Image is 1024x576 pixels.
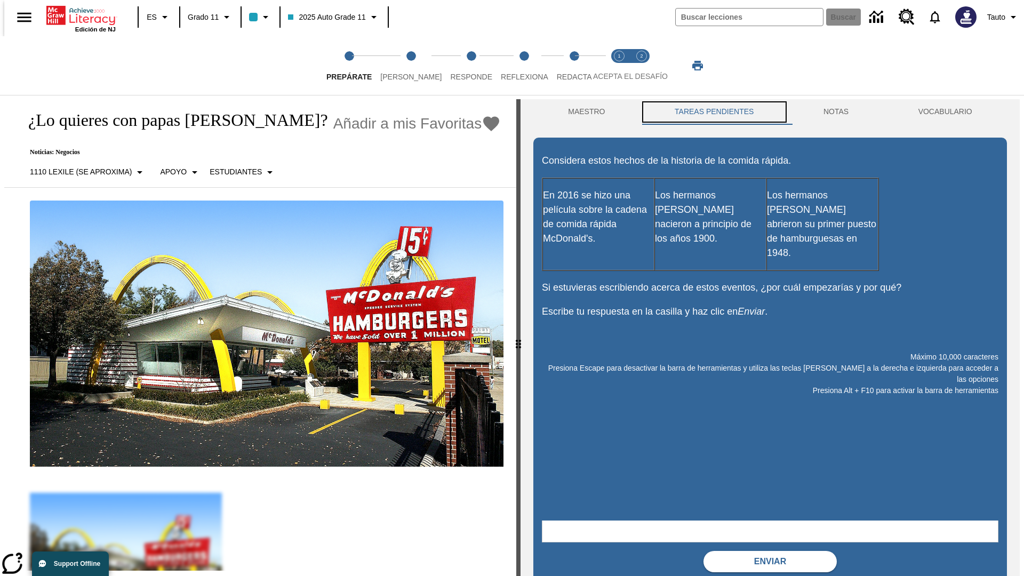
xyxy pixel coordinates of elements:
h1: ¿Lo quieres con papas [PERSON_NAME]? [17,110,328,130]
button: Tipo de apoyo, Apoyo [156,163,205,182]
button: Lee step 2 of 5 [372,36,450,95]
button: Acepta el desafío lee step 1 of 2 [604,36,635,95]
button: Clase: 2025 Auto Grade 11, Selecciona una clase [284,7,384,27]
div: reading [4,99,516,571]
p: Si estuvieras escribiendo acerca de estos eventos, ¿por cuál empezarías y por qué? [542,281,998,295]
span: 2025 Auto Grade 11 [288,12,365,23]
p: Los hermanos [PERSON_NAME] abrieron su primer puesto de hamburguesas en 1948. [767,188,878,260]
text: 1 [618,53,620,59]
button: TAREAS PENDIENTES [640,99,789,125]
button: Perfil/Configuración [983,7,1024,27]
p: Los hermanos [PERSON_NAME] nacieron a principio de los años 1900. [655,188,766,246]
p: Presiona Alt + F10 para activar la barra de herramientas [542,385,998,396]
p: Presiona Escape para desactivar la barra de herramientas y utiliza las teclas [PERSON_NAME] a la ... [542,363,998,385]
body: Máximo 10,000 caracteres Presiona Escape para desactivar la barra de herramientas y utiliza las t... [4,9,156,18]
span: Tauto [987,12,1005,23]
div: Instructional Panel Tabs [533,99,1007,125]
p: Escribe tu respuesta en la casilla y haz clic en . [542,305,998,319]
div: Portada [46,4,116,33]
span: Responde [450,73,492,81]
button: Acepta el desafío contesta step 2 of 2 [626,36,657,95]
button: Añadir a mis Favoritas - ¿Lo quieres con papas fritas? [333,114,501,133]
span: Edición de NJ [75,26,116,33]
p: Estudiantes [210,166,262,178]
span: Redacta [557,73,592,81]
span: ACEPTA EL DESAFÍO [593,72,668,81]
button: Prepárate step 1 of 5 [318,36,380,95]
p: Noticias: Negocios [17,148,501,156]
span: Reflexiona [501,73,548,81]
button: Imprimir [681,56,715,75]
p: En 2016 se hizo una película sobre la cadena de comida rápida McDonald's. [543,188,654,246]
span: Prepárate [326,73,372,81]
img: Uno de los primeros locales de McDonald's, con el icónico letrero rojo y los arcos amarillos. [30,201,503,467]
p: Apoyo [160,166,187,178]
span: Support Offline [54,560,100,567]
button: Enviar [703,551,837,572]
button: Responde step 3 of 5 [442,36,501,95]
button: NOTAS [789,99,884,125]
div: activity [521,99,1020,576]
a: Centro de recursos, Se abrirá en una pestaña nueva. [892,3,921,31]
button: Escoja un nuevo avatar [949,3,983,31]
em: Enviar [738,306,765,317]
span: [PERSON_NAME] [380,73,442,81]
input: Buscar campo [676,9,823,26]
button: Support Offline [32,551,109,576]
button: El color de la clase es azul claro. Cambiar el color de la clase. [245,7,276,27]
a: Centro de información [863,3,892,32]
button: Seleccionar estudiante [205,163,281,182]
text: 2 [640,53,643,59]
button: Redacta step 5 of 5 [548,36,601,95]
button: VOCABULARIO [883,99,1007,125]
span: Añadir a mis Favoritas [333,115,482,132]
a: Notificaciones [921,3,949,31]
p: Máximo 10,000 caracteres [542,351,998,363]
button: Lenguaje: ES, Selecciona un idioma [142,7,176,27]
button: Abrir el menú lateral [9,2,40,33]
span: ES [147,12,157,23]
img: Avatar [955,6,977,28]
button: Grado: Grado 11, Elige un grado [183,7,237,27]
p: Considera estos hechos de la historia de la comida rápida. [542,154,998,168]
button: Seleccione Lexile, 1110 Lexile (Se aproxima) [26,163,150,182]
div: Pulsa la tecla de intro o la barra espaciadora y luego presiona las flechas de derecha e izquierd... [516,99,521,576]
button: Reflexiona step 4 of 5 [492,36,557,95]
button: Maestro [533,99,640,125]
span: Grado 11 [188,12,219,23]
p: 1110 Lexile (Se aproxima) [30,166,132,178]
